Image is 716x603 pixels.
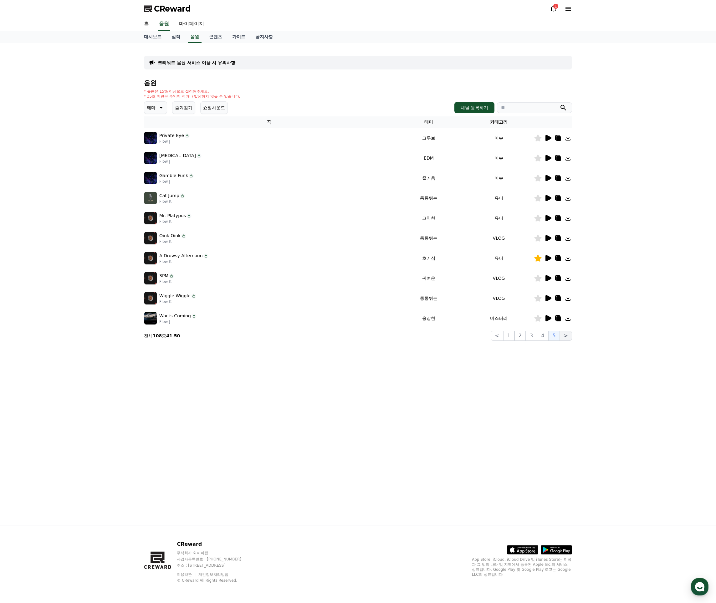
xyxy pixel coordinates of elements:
[159,313,191,319] p: War is Coming
[139,31,166,43] a: 대시보드
[154,4,191,14] span: CReward
[144,232,157,244] img: music
[159,259,208,264] p: Flow K
[394,148,464,168] td: EDM
[159,299,196,304] p: Flow K
[159,139,190,144] p: Flow J
[159,253,203,259] p: A Drowsy Afternoon
[144,212,157,224] img: music
[144,292,157,304] img: music
[464,248,534,268] td: 유머
[560,331,572,341] button: >
[166,333,172,338] strong: 41
[159,212,186,219] p: Mr. Platypus
[166,31,185,43] a: 실적
[159,219,192,224] p: Flow K
[20,208,23,213] span: 홈
[188,31,202,43] a: 음원
[250,31,278,43] a: 공지사항
[394,128,464,148] td: 그루브
[177,540,253,548] p: CReward
[153,333,162,338] strong: 108
[550,5,557,13] a: 1
[2,198,41,214] a: 홈
[464,168,534,188] td: 이슈
[159,319,197,324] p: Flow J
[491,331,503,341] button: <
[464,228,534,248] td: VLOG
[41,198,81,214] a: 대화
[464,148,534,168] td: 이슈
[526,331,537,341] button: 3
[227,31,250,43] a: 가이드
[174,333,180,338] strong: 50
[394,116,464,128] th: 테마
[177,550,253,555] p: 주식회사 와이피랩
[159,199,185,204] p: Flow K
[144,79,572,86] h4: 음원
[159,172,188,179] p: Gamble Funk
[454,102,494,113] button: 채널 등록하기
[144,89,240,94] p: * 볼륨은 15% 이상으로 설정해주세요.
[159,233,181,239] p: Oink Oink
[81,198,120,214] a: 설정
[394,308,464,328] td: 웅장한
[472,557,572,577] p: App Store, iCloud, iCloud Drive 및 iTunes Store는 미국과 그 밖의 나라 및 지역에서 등록된 Apple Inc.의 서비스 상표입니다. Goo...
[159,279,174,284] p: Flow K
[537,331,548,341] button: 4
[144,252,157,264] img: music
[139,18,154,31] a: 홈
[144,101,167,114] button: 테마
[464,128,534,148] td: 이슈
[159,239,186,244] p: Flow K
[159,152,196,159] p: [MEDICAL_DATA]
[464,116,534,128] th: 카테고리
[514,331,526,341] button: 2
[144,94,240,99] p: * 35초 미만은 수익이 적거나 발생하지 않을 수 있습니다.
[548,331,560,341] button: 5
[144,333,180,339] p: 전체 중 -
[394,188,464,208] td: 통통튀는
[198,572,228,577] a: 개인정보처리방침
[144,132,157,144] img: music
[464,268,534,288] td: VLOG
[144,4,191,14] a: CReward
[144,152,157,164] img: music
[503,331,514,341] button: 1
[159,132,184,139] p: Private Eye
[464,288,534,308] td: VLOG
[159,192,179,199] p: Cat Jump
[159,293,191,299] p: Wiggle Wiggle
[158,18,170,31] a: 음원
[144,172,157,184] img: music
[159,159,202,164] p: Flow J
[464,188,534,208] td: 유머
[159,179,194,184] p: Flow J
[200,101,228,114] button: 쇼핑사운드
[174,18,209,31] a: 마이페이지
[394,228,464,248] td: 통통튀는
[159,273,168,279] p: 3PM
[394,168,464,188] td: 즐거움
[57,208,65,213] span: 대화
[464,308,534,328] td: 미스터리
[147,103,156,112] p: 테마
[177,563,253,568] p: 주소 : [STREET_ADDRESS]
[177,572,197,577] a: 이용약관
[97,208,104,213] span: 설정
[553,4,558,9] div: 1
[144,272,157,284] img: music
[177,557,253,562] p: 사업자등록번호 : [PHONE_NUMBER]
[144,312,157,324] img: music
[394,208,464,228] td: 코믹한
[204,31,227,43] a: 콘텐츠
[172,101,195,114] button: 즐겨찾기
[158,59,235,66] a: 크리워드 음원 서비스 이용 시 유의사항
[394,268,464,288] td: 귀여운
[394,248,464,268] td: 호기심
[144,116,394,128] th: 곡
[464,208,534,228] td: 유머
[177,578,253,583] p: © CReward All Rights Reserved.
